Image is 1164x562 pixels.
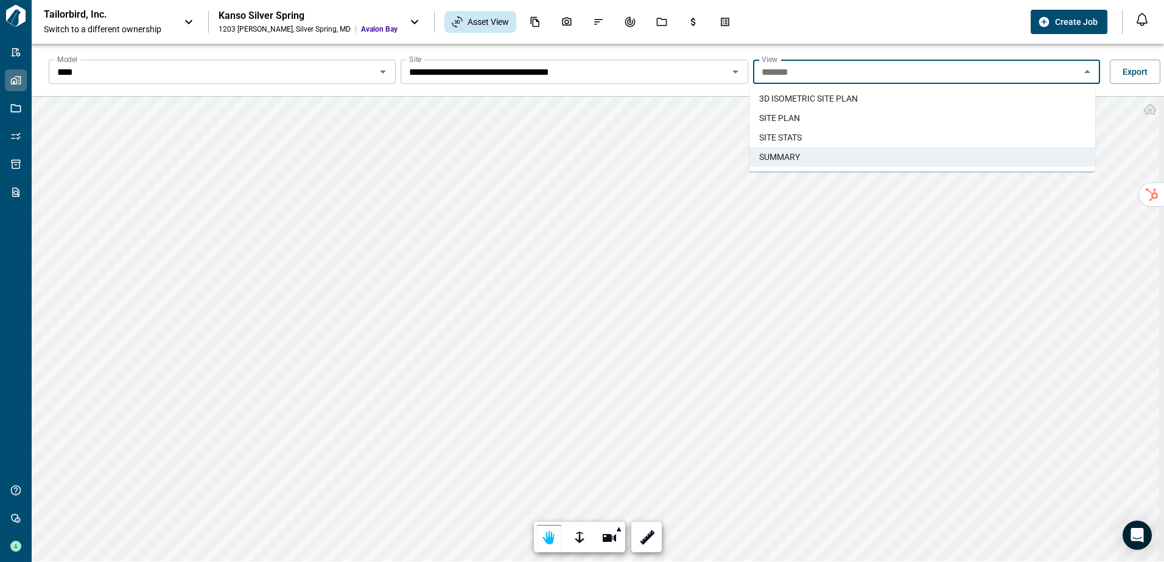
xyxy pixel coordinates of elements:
p: Tailorbird, Inc. [44,9,153,21]
span: 3D ISOMETRIC SITE PLAN​ [759,92,858,105]
div: Takeoff Center [712,12,738,32]
span: SITE STATS [759,131,802,144]
button: Open [374,63,391,80]
button: Open notification feed [1132,10,1152,29]
button: Open [727,63,744,80]
button: Close [1079,63,1096,80]
span: Asset View [468,16,509,28]
span: SITE PLAN [759,112,800,124]
div: Renovation Record [617,12,643,32]
button: Create Job [1031,10,1107,34]
div: 1203 [PERSON_NAME] , Silver Spring , MD [219,24,351,34]
span: Create Job [1055,16,1098,28]
div: Documents [522,12,548,32]
div: Asset View [444,11,516,33]
div: Budgets [681,12,706,32]
div: Photos [554,12,580,32]
label: Site [409,54,421,64]
div: Open Intercom Messenger [1123,521,1152,550]
div: Kanso Silver Spring [219,10,398,22]
span: Switch to a different ownership [44,23,172,35]
label: View [762,54,777,64]
div: Jobs [649,12,675,32]
span: Export [1123,66,1148,78]
div: Issues & Info [586,12,611,32]
span: SUMMARY [759,151,800,163]
label: Model [57,54,77,64]
button: Export [1110,60,1160,84]
span: Avalon Bay [361,24,398,34]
